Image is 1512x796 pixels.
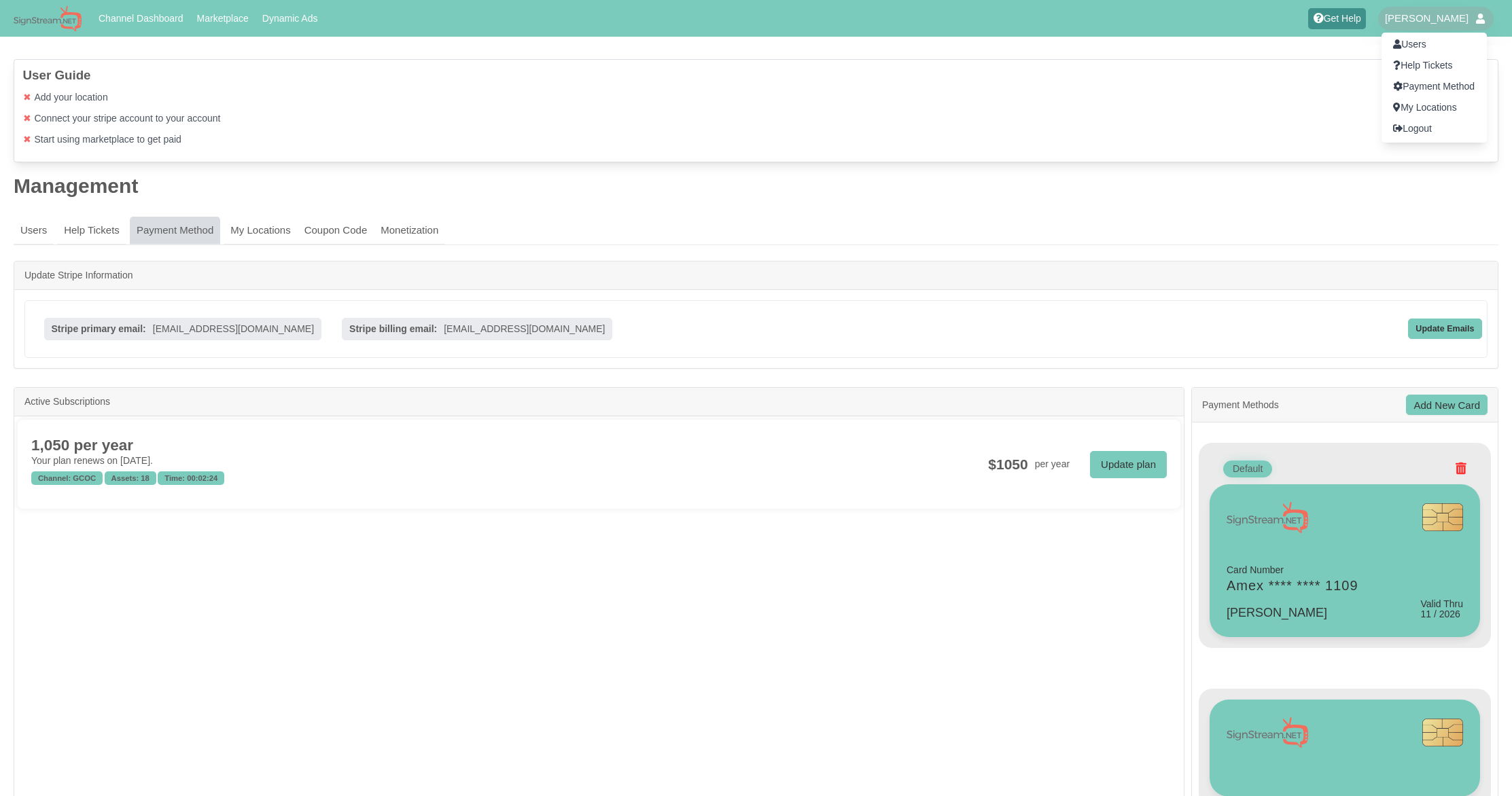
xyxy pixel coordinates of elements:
a: Logout [1386,118,1481,139]
iframe: Chat Widget [1273,649,1512,796]
a: Payment Method [1386,76,1481,97]
a: My Locations [1386,97,1481,118]
a: Users [1386,34,1481,55]
a: Help Tickets [1386,55,1481,76]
